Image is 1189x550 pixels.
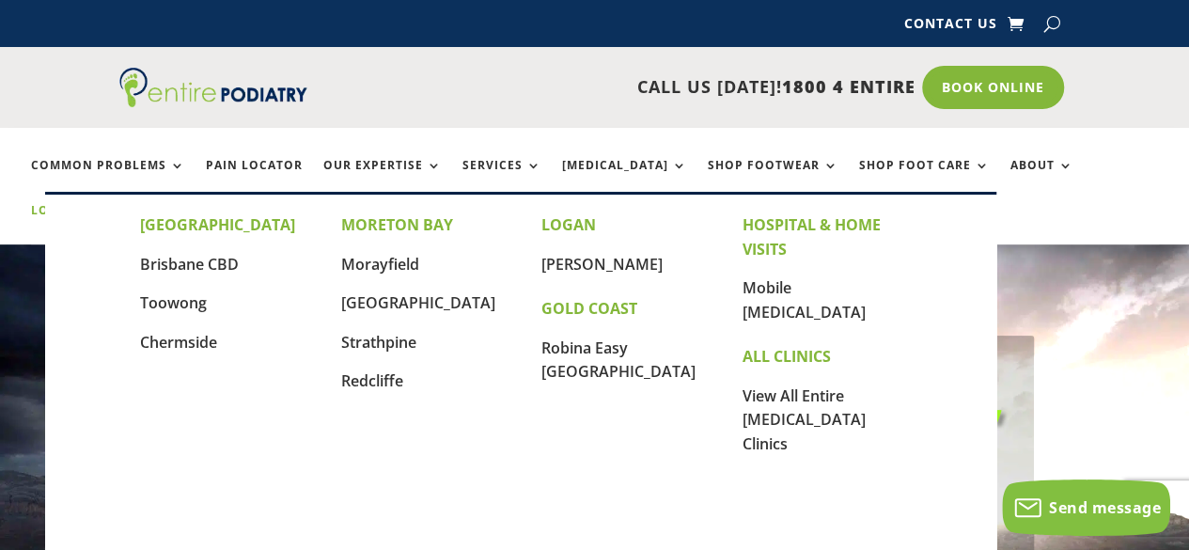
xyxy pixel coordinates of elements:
[31,159,185,199] a: Common Problems
[341,254,419,275] a: Morayfield
[119,92,307,111] a: Entire Podiatry
[541,298,637,319] strong: GOLD COAST
[341,292,495,313] a: [GEOGRAPHIC_DATA]
[903,17,996,38] a: Contact Us
[119,68,307,107] img: logo (1)
[1049,497,1161,518] span: Send message
[31,204,125,244] a: Locations
[541,254,663,275] a: [PERSON_NAME]
[140,254,239,275] a: Brisbane CBD
[323,159,442,199] a: Our Expertise
[743,385,866,454] a: View All Entire [MEDICAL_DATA] Clinics
[1010,159,1073,199] a: About
[333,75,915,100] p: CALL US [DATE]!
[859,159,990,199] a: Shop Foot Care
[1002,479,1170,536] button: Send message
[341,370,403,391] a: Redcliffe
[562,159,687,199] a: [MEDICAL_DATA]
[922,66,1064,109] a: Book Online
[140,292,207,313] a: Toowong
[341,214,453,235] strong: MORETON BAY
[743,214,881,259] strong: HOSPITAL & HOME VISITS
[140,214,295,235] strong: [GEOGRAPHIC_DATA]
[206,159,303,199] a: Pain Locator
[782,75,915,98] span: 1800 4 ENTIRE
[462,159,541,199] a: Services
[708,159,838,199] a: Shop Footwear
[541,338,696,383] a: Robina Easy [GEOGRAPHIC_DATA]
[743,277,866,322] a: Mobile [MEDICAL_DATA]
[541,214,596,235] strong: LOGAN
[140,332,217,353] a: Chermside
[341,332,416,353] a: Strathpine
[743,346,831,367] strong: ALL CLINICS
